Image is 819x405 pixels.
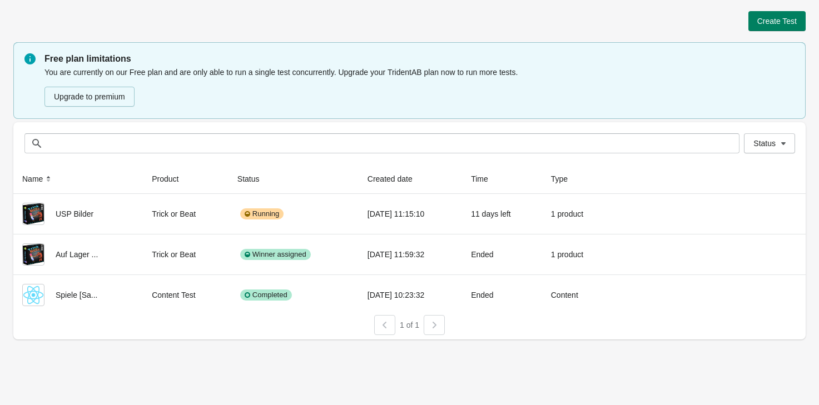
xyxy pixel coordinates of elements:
[368,284,453,306] div: [DATE] 10:23:32
[152,284,220,306] div: Content Test
[152,243,220,266] div: Trick or Beat
[44,52,795,66] p: Free plan limitations
[233,169,275,189] button: Status
[744,133,795,153] button: Status
[44,66,795,108] div: You are currently on our Free plan and are only able to run a single test concurrently. Upgrade y...
[368,243,453,266] div: [DATE] 11:59:32
[22,203,134,225] div: USP Bilder
[22,284,134,306] div: Spiele [Sa...
[471,284,533,306] div: Ended
[551,284,603,306] div: Content
[363,169,428,189] button: Created date
[152,203,220,225] div: Trick or Beat
[547,169,583,189] button: Type
[471,203,533,225] div: 11 days left
[22,243,134,266] div: Auf Lager ...
[400,321,419,329] span: 1 of 1
[240,208,284,219] div: Running
[471,243,533,266] div: Ended
[44,87,135,107] button: Upgrade to premium
[753,139,776,148] span: Status
[466,169,504,189] button: Time
[240,249,311,260] div: Winner assigned
[18,169,58,189] button: Name
[757,17,797,26] span: Create Test
[240,289,292,301] div: Completed
[368,203,453,225] div: [DATE] 11:15:10
[147,169,194,189] button: Product
[748,11,806,31] button: Create Test
[551,243,603,266] div: 1 product
[551,203,603,225] div: 1 product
